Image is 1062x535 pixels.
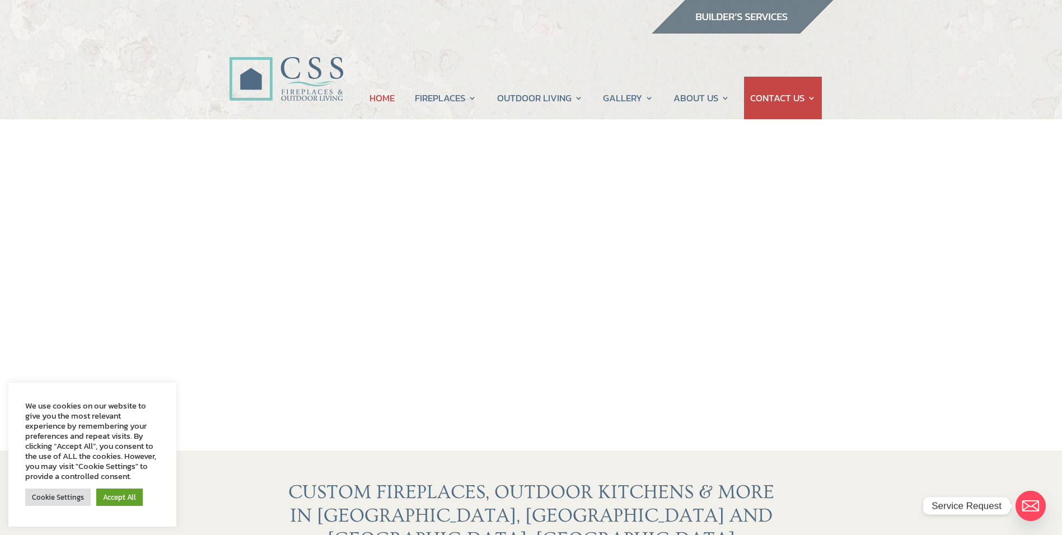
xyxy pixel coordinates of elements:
a: FIREPLACES [415,77,476,119]
a: CONTACT US [750,77,816,119]
div: We use cookies on our website to give you the most relevant experience by remembering your prefer... [25,401,160,481]
img: CSS Fireplaces & Outdoor Living (Formerly Construction Solutions & Supply)- Jacksonville Ormond B... [229,26,343,107]
a: Accept All [96,489,143,506]
a: OUTDOOR LIVING [497,77,583,119]
a: builder services construction supply [651,23,834,37]
a: ABOUT US [673,77,729,119]
a: HOME [369,77,395,119]
a: GALLERY [603,77,653,119]
a: Cookie Settings [25,489,91,506]
a: Email [1016,491,1046,521]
